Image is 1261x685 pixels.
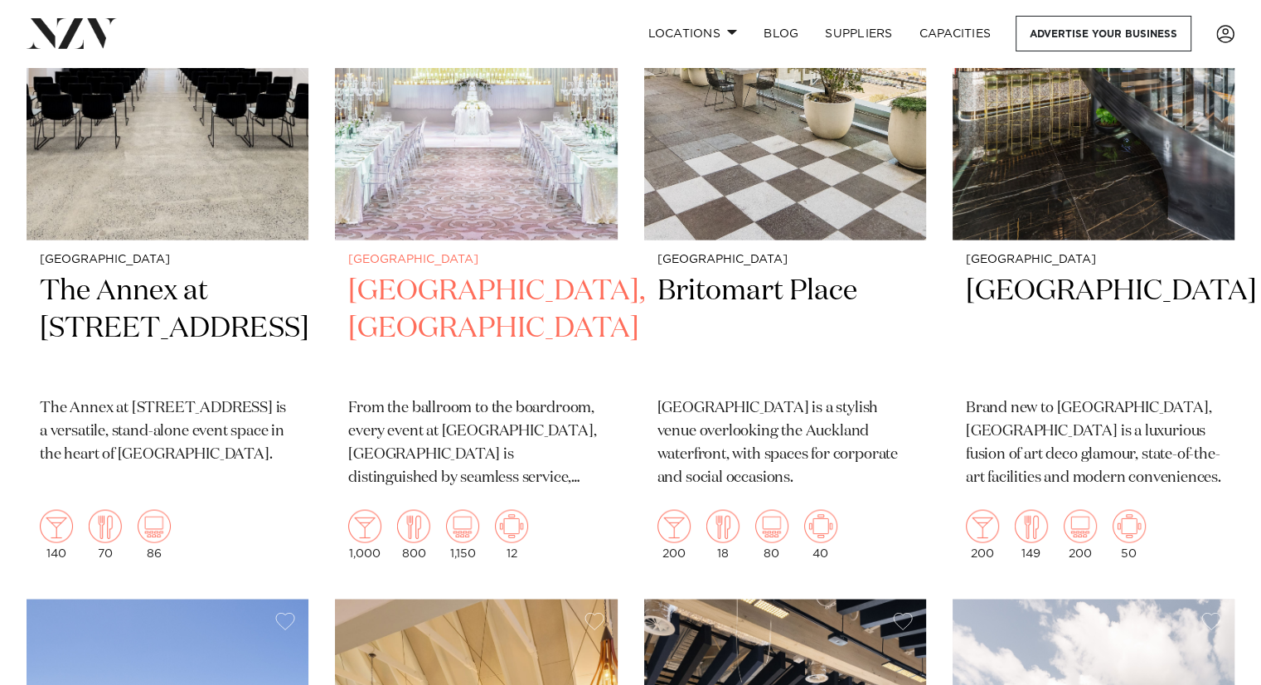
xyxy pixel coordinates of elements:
div: 50 [1113,509,1146,559]
h2: The Annex at [STREET_ADDRESS] [40,272,295,384]
h2: [GEOGRAPHIC_DATA] [966,272,1221,384]
img: cocktail.png [40,509,73,542]
img: theatre.png [1064,509,1097,542]
p: [GEOGRAPHIC_DATA] is a stylish venue overlooking the Auckland waterfront, with spaces for corpora... [657,396,913,489]
p: From the ballroom to the boardroom, every event at [GEOGRAPHIC_DATA], [GEOGRAPHIC_DATA] is distin... [348,396,604,489]
div: 18 [706,509,740,559]
div: 1,000 [348,509,381,559]
img: dining.png [1015,509,1048,542]
div: 800 [397,509,430,559]
div: 80 [755,509,788,559]
a: Capacities [906,16,1005,51]
div: 12 [495,509,528,559]
small: [GEOGRAPHIC_DATA] [348,253,604,265]
a: BLOG [750,16,812,51]
div: 200 [657,509,691,559]
h2: [GEOGRAPHIC_DATA], [GEOGRAPHIC_DATA] [348,272,604,384]
div: 200 [966,509,999,559]
div: 140 [40,509,73,559]
a: Locations [634,16,750,51]
img: cocktail.png [348,509,381,542]
img: cocktail.png [657,509,691,542]
small: [GEOGRAPHIC_DATA] [657,253,913,265]
img: theatre.png [755,509,788,542]
img: theatre.png [138,509,171,542]
small: [GEOGRAPHIC_DATA] [966,253,1221,265]
p: Brand new to [GEOGRAPHIC_DATA], [GEOGRAPHIC_DATA] is a luxurious fusion of art deco glamour, stat... [966,396,1221,489]
div: 86 [138,509,171,559]
img: meeting.png [804,509,837,542]
div: 40 [804,509,837,559]
img: dining.png [706,509,740,542]
h2: Britomart Place [657,272,913,384]
a: SUPPLIERS [812,16,905,51]
div: 1,150 [446,509,479,559]
img: meeting.png [1113,509,1146,542]
p: The Annex at [STREET_ADDRESS] is a versatile, stand-alone event space in the heart of [GEOGRAPHIC... [40,396,295,466]
small: [GEOGRAPHIC_DATA] [40,253,295,265]
img: dining.png [89,509,122,542]
div: 70 [89,509,122,559]
img: cocktail.png [966,509,999,542]
div: 200 [1064,509,1097,559]
a: Advertise your business [1016,16,1191,51]
img: nzv-logo.png [27,18,117,48]
div: 149 [1015,509,1048,559]
img: theatre.png [446,509,479,542]
img: dining.png [397,509,430,542]
img: meeting.png [495,509,528,542]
